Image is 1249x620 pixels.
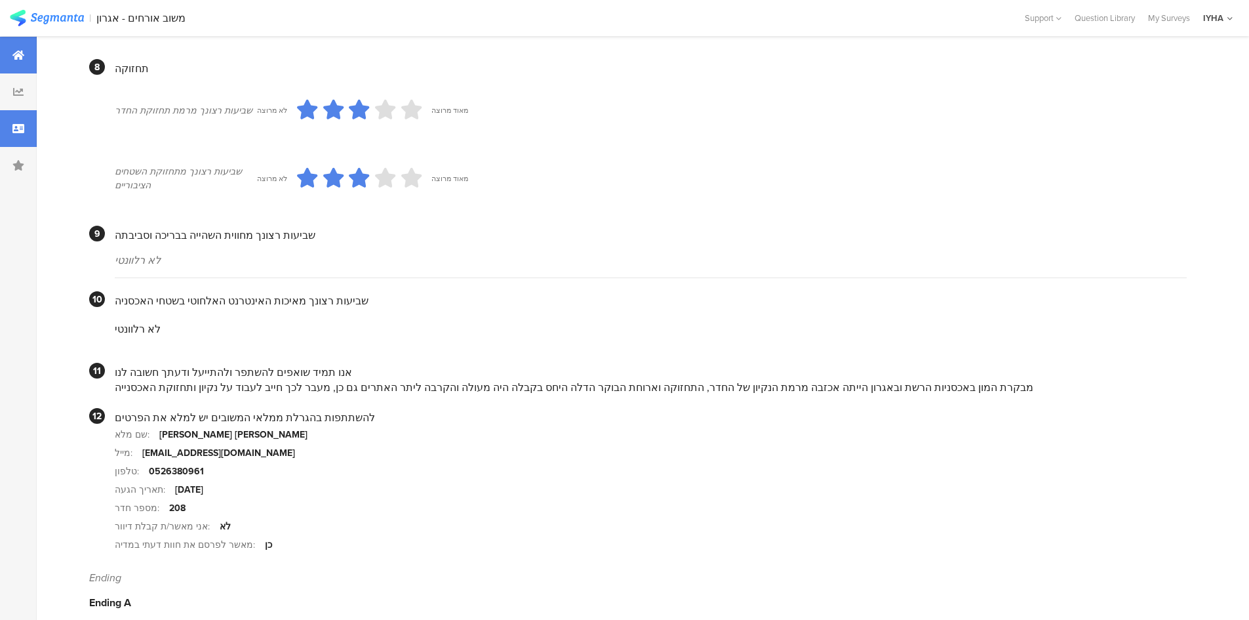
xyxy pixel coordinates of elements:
[89,10,91,26] div: |
[115,61,1187,76] div: תחזוקה
[1068,12,1141,24] a: Question Library
[115,308,1187,350] section: לא רלוונטי
[149,465,204,478] div: 0526380961
[220,520,231,533] div: לא
[265,538,272,552] div: כן
[115,293,1187,308] div: שביעות רצונך מאיכות האינטרנט האלחוטי בשטחי האכסניה
[431,105,468,115] div: מאוד מרוצה
[89,291,105,307] div: 10
[89,59,105,75] div: 8
[115,165,257,192] div: שביעות רצונך מתחזוקת השטחים הציבוריים
[10,10,84,26] img: segmanta logo
[89,226,105,241] div: 9
[115,380,1187,395] div: מבקרת המון באכסניות הרשת ובאגרון הייתה אכזבה מרמת הנקיון של החדר, התחזוקה וארוחת הבוקר הדלה היחס ...
[115,520,220,533] div: אני מאשר/ת קבלת דיוור:
[175,483,203,497] div: [DATE]
[89,408,105,424] div: 12
[115,253,1187,268] div: לא רלוונטי
[159,428,307,442] div: [PERSON_NAME] [PERSON_NAME]
[115,446,142,460] div: מייל:
[115,465,149,478] div: טלפון:
[115,501,169,515] div: מספר חדר:
[115,365,1187,380] div: אנו תמיד שואפים להשתפר ולהתייעל ודעתך חשובה לנו
[115,228,1187,243] div: שביעות רצונך מחווית השהייה בבריכה וסביבתה
[1025,8,1061,28] div: Support
[169,501,186,515] div: 208
[115,410,1187,425] div: להשתתפות בהגרלת ממלאי המשובים יש למלא את הפרטים
[115,538,265,552] div: מאשר לפרסם את חוות דעתי במדיה:
[89,570,1187,585] div: Ending
[115,428,159,442] div: שם מלא:
[115,483,175,497] div: תאריך הגעה:
[431,173,468,184] div: מאוד מרוצה
[142,446,295,460] div: [EMAIL_ADDRESS][DOMAIN_NAME]
[257,173,287,184] div: לא מרוצה
[1141,12,1197,24] a: My Surveys
[96,12,186,24] div: משוב אורחים - אגרון
[89,363,105,379] div: 11
[115,104,257,117] div: שביעות רצונך מרמת תחזוקת החדר
[257,105,287,115] div: לא מרוצה
[1203,12,1223,24] div: IYHA
[89,595,1187,610] div: Ending A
